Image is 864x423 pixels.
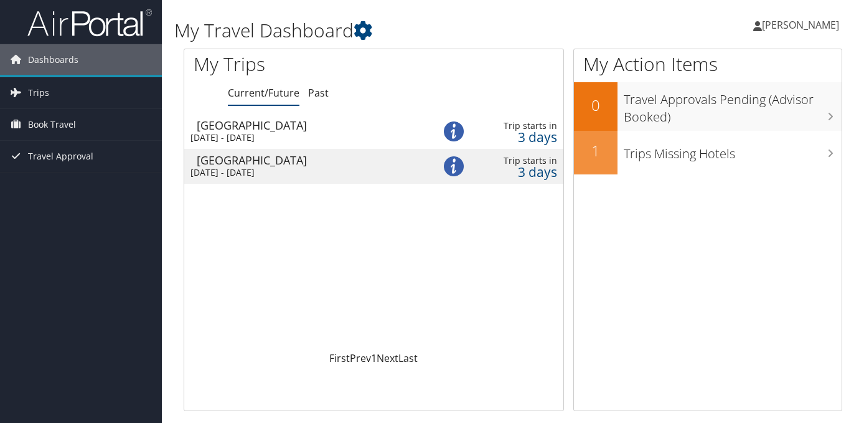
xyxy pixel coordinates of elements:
[477,155,557,166] div: Trip starts in
[477,166,557,178] div: 3 days
[197,120,421,131] div: [GEOGRAPHIC_DATA]
[477,120,557,131] div: Trip starts in
[444,156,464,176] img: alert-flat-solid-info.png
[398,351,418,365] a: Last
[194,51,396,77] h1: My Trips
[197,154,421,166] div: [GEOGRAPHIC_DATA]
[574,82,842,130] a: 0Travel Approvals Pending (Advisor Booked)
[28,109,76,140] span: Book Travel
[477,131,557,143] div: 3 days
[190,132,415,143] div: [DATE] - [DATE]
[308,86,329,100] a: Past
[624,139,842,163] h3: Trips Missing Hotels
[27,8,152,37] img: airportal-logo.png
[444,121,464,141] img: alert-flat-solid-info.png
[753,6,852,44] a: [PERSON_NAME]
[350,351,371,365] a: Prev
[28,44,78,75] span: Dashboards
[28,141,93,172] span: Travel Approval
[574,140,617,161] h2: 1
[371,351,377,365] a: 1
[377,351,398,365] a: Next
[228,86,299,100] a: Current/Future
[624,85,842,126] h3: Travel Approvals Pending (Advisor Booked)
[174,17,626,44] h1: My Travel Dashboard
[190,167,415,178] div: [DATE] - [DATE]
[329,351,350,365] a: First
[28,77,49,108] span: Trips
[762,18,839,32] span: [PERSON_NAME]
[574,51,842,77] h1: My Action Items
[574,131,842,174] a: 1Trips Missing Hotels
[574,95,617,116] h2: 0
